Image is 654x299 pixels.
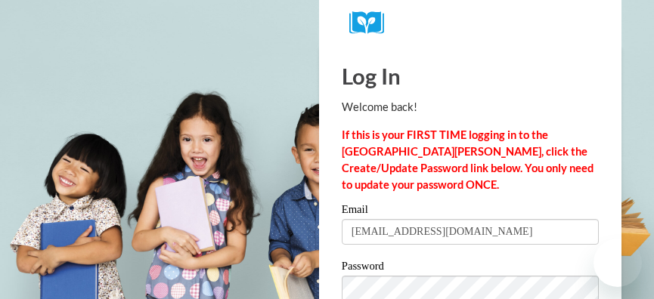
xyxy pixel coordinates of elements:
[342,60,599,91] h1: Log In
[342,128,594,191] strong: If this is your FIRST TIME logging in to the [GEOGRAPHIC_DATA][PERSON_NAME], click the Create/Upd...
[349,11,395,35] img: Logo brand
[349,11,591,35] a: COX Campus
[594,239,642,287] iframe: Button to launch messaging window
[342,204,599,219] label: Email
[342,99,599,116] p: Welcome back!
[342,260,599,276] label: Password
